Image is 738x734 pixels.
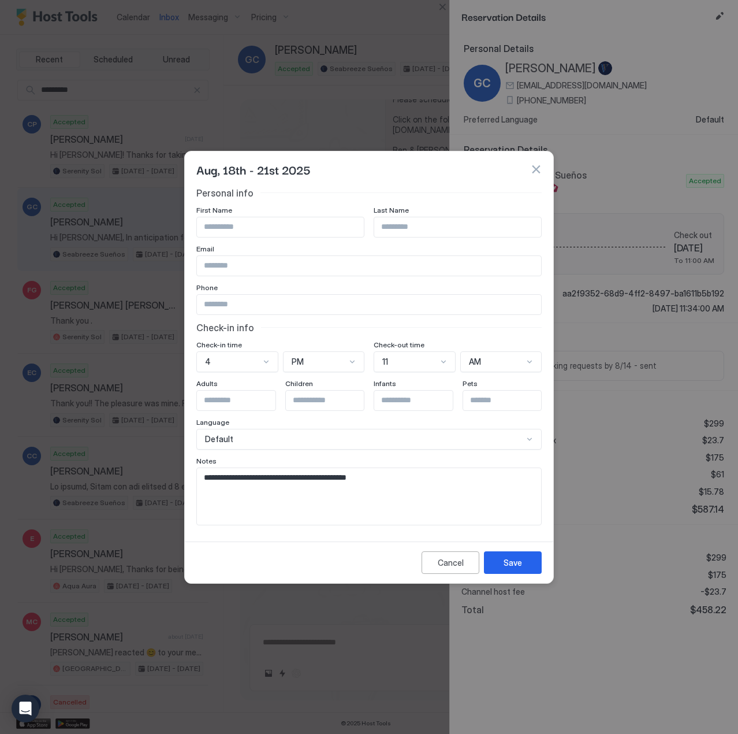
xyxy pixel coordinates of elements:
[205,357,211,367] span: 4
[196,340,242,349] span: Check-in time
[438,557,464,569] div: Cancel
[374,206,409,214] span: Last Name
[197,217,364,237] input: Input Field
[285,379,313,388] span: Children
[196,322,254,333] span: Check-in info
[463,379,478,388] span: Pets
[422,551,479,574] button: Cancel
[196,187,254,199] span: Personal info
[374,391,469,410] input: Input Field
[196,161,311,178] span: Aug, 18th - 21st 2025
[196,206,232,214] span: First Name
[196,418,229,427] span: Language
[197,468,541,525] textarea: Input Field
[463,391,558,410] input: Input Field
[292,357,304,367] span: PM
[484,551,542,574] button: Save
[196,457,217,465] span: Notes
[205,434,233,444] span: Default
[374,217,541,237] input: Input Field
[374,340,424,349] span: Check-out time
[504,557,522,569] div: Save
[469,357,481,367] span: AM
[286,391,381,410] input: Input Field
[12,695,39,722] div: Open Intercom Messenger
[382,357,388,367] span: 11
[197,295,541,314] input: Input Field
[196,283,218,292] span: Phone
[197,391,292,410] input: Input Field
[196,244,214,253] span: Email
[197,256,541,276] input: Input Field
[374,379,396,388] span: Infants
[196,379,218,388] span: Adults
